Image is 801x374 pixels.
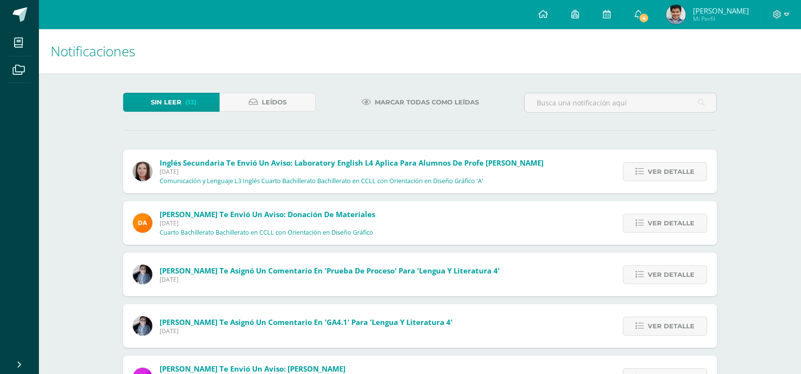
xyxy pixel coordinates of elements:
[133,213,152,233] img: f9d34ca01e392badc01b6cd8c48cabbd.png
[123,93,219,112] a: Sin leer(13)
[160,229,373,237] p: Cuarto Bachillerato Bachillerato en CCLL con Orientación en Diseño Gráfico
[525,93,716,112] input: Busca una notificación aquí
[638,13,649,23] span: 4
[160,209,375,219] span: [PERSON_NAME] te envió un aviso: Donación de Materiales
[648,214,694,232] span: Ver detalle
[648,163,694,181] span: Ver detalle
[375,93,479,111] span: Marcar todas como leídas
[219,93,316,112] a: Leídos
[133,265,152,284] img: 702136d6d401d1cd4ce1c6f6778c2e49.png
[349,93,491,112] a: Marcar todas como leídas
[160,219,375,227] span: [DATE]
[160,266,500,275] span: [PERSON_NAME] te asignó un comentario en 'Prueba de proceso' para 'Lengua y Literatura 4'
[648,266,694,284] span: Ver detalle
[160,275,500,284] span: [DATE]
[160,158,544,168] span: Inglés Secundaria te envió un aviso: Laboratory English L4 Aplica para alumnos de profe [PERSON_N...
[151,93,182,111] span: Sin leer
[693,6,749,16] span: [PERSON_NAME]
[133,162,152,181] img: 8af0450cf43d44e38c4a1497329761f3.png
[160,168,544,176] span: [DATE]
[693,15,749,23] span: Mi Perfil
[160,317,453,327] span: [PERSON_NAME] te asignó un comentario en 'GA4.1' para 'Lengua y Literatura 4'
[51,42,135,60] span: Notificaciones
[160,177,483,185] p: Comunicación y Lenguaje L3 Inglés Cuarto Bachillerato Bachillerato en CCLL con Orientación en Dis...
[133,316,152,336] img: 702136d6d401d1cd4ce1c6f6778c2e49.png
[160,327,453,335] span: [DATE]
[160,364,346,374] span: [PERSON_NAME] te envió un aviso: [PERSON_NAME]
[185,93,197,111] span: (13)
[666,5,686,24] img: 6fb64b74ec16dce890e35dc6775cabd8.png
[262,93,287,111] span: Leídos
[648,317,694,335] span: Ver detalle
